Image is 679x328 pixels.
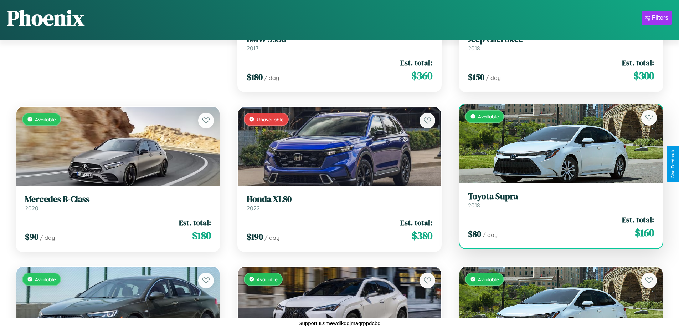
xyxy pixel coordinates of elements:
[247,34,433,52] a: BMW 535d2017
[478,113,499,120] span: Available
[622,57,654,68] span: Est. total:
[247,34,433,45] h3: BMW 535d
[247,205,260,212] span: 2022
[468,191,654,202] h3: Toyota Supra
[7,3,84,32] h1: Phoenix
[622,215,654,225] span: Est. total:
[247,194,433,205] h3: Honda XL80
[192,228,211,243] span: $ 180
[642,11,672,25] button: Filters
[483,231,498,238] span: / day
[468,228,481,240] span: $ 80
[411,69,432,83] span: $ 360
[25,231,38,243] span: $ 90
[670,150,675,178] div: Give Feedback
[486,74,501,81] span: / day
[264,74,279,81] span: / day
[635,226,654,240] span: $ 160
[25,194,211,212] a: Mercedes B-Class2020
[468,45,480,52] span: 2018
[400,217,432,228] span: Est. total:
[633,69,654,83] span: $ 300
[468,202,480,209] span: 2018
[478,276,499,282] span: Available
[257,276,278,282] span: Available
[247,231,263,243] span: $ 190
[25,205,38,212] span: 2020
[412,228,432,243] span: $ 380
[247,194,433,212] a: Honda XL802022
[264,234,279,241] span: / day
[468,191,654,209] a: Toyota Supra2018
[40,234,55,241] span: / day
[468,34,654,52] a: Jeep Cherokee2018
[298,318,380,328] p: Support ID: mewdikdgjmaqrppdcbg
[25,194,211,205] h3: Mercedes B-Class
[247,45,258,52] span: 2017
[179,217,211,228] span: Est. total:
[400,57,432,68] span: Est. total:
[652,14,668,21] div: Filters
[35,276,56,282] span: Available
[35,116,56,122] span: Available
[247,71,263,83] span: $ 180
[257,116,284,122] span: Unavailable
[468,71,484,83] span: $ 150
[468,34,654,45] h3: Jeep Cherokee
